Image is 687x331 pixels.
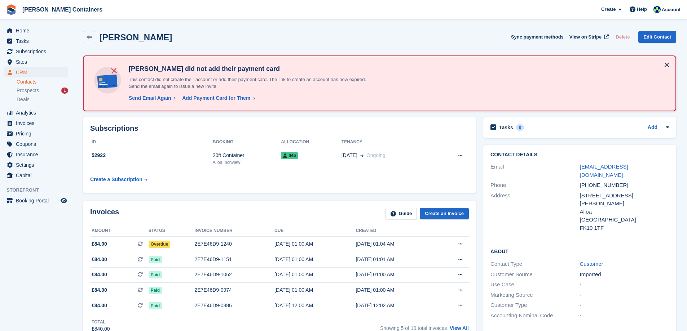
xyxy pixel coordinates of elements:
div: 2E7E46D9-1151 [194,256,274,263]
a: menu [4,118,68,128]
div: Customer Source [490,270,580,279]
a: menu [4,67,68,77]
th: Tenancy [342,137,436,148]
div: Send Email Again [129,94,171,102]
button: Delete [613,31,633,43]
p: This contact did not create their account or add their payment card. The link to create an accoun... [126,76,378,90]
span: [DATE] [342,152,357,159]
h2: Invoices [90,208,119,220]
span: Prospects [17,87,39,94]
a: Create an Invoice [420,208,469,220]
div: [STREET_ADDRESS][PERSON_NAME] [580,192,669,208]
span: Settings [16,160,59,170]
div: Total [92,319,110,325]
div: 1 [61,88,68,94]
a: Deals [17,96,68,103]
span: Paid [149,302,162,309]
span: Paid [149,271,162,278]
a: menu [4,160,68,170]
span: View on Stripe [569,33,602,41]
span: Subscriptions [16,46,59,57]
div: Address [490,192,580,232]
span: Account [662,6,681,13]
span: Overdue [149,241,171,248]
div: Accounting Nominal Code [490,312,580,320]
h2: [PERSON_NAME] [100,32,172,42]
th: Allocation [281,137,342,148]
img: Audra Whitelaw [653,6,661,13]
a: menu [4,57,68,67]
a: menu [4,26,68,36]
img: stora-icon-8386f47178a22dfd0bd8f6a31ec36ba5ce8667c1dd55bd0f319d3a0aa187defe.svg [6,4,17,15]
div: [GEOGRAPHIC_DATA] [580,216,669,224]
span: Insurance [16,149,59,160]
a: menu [4,46,68,57]
th: Status [149,225,195,237]
span: Create [601,6,616,13]
a: Add [648,124,657,132]
th: Created [356,225,437,237]
a: Contacts [17,79,68,85]
a: [PERSON_NAME] Containers [19,4,105,15]
div: - [580,291,669,299]
div: 0 [516,124,524,131]
div: [DATE] 12:02 AM [356,302,437,309]
span: £84.00 [92,256,107,263]
span: Pricing [16,129,59,139]
div: Customer Type [490,301,580,309]
a: View All [450,325,469,331]
h4: [PERSON_NAME] did not add their payment card [126,65,378,73]
th: Invoice number [194,225,274,237]
a: menu [4,139,68,149]
span: 046 [281,152,298,159]
div: - [580,312,669,320]
span: Invoices [16,118,59,128]
div: Contact Type [490,260,580,268]
span: Ongoing [366,152,386,158]
span: Booking Portal [16,196,59,206]
a: menu [4,108,68,118]
div: [DATE] 01:04 AM [356,240,437,248]
button: Sync payment methods [511,31,564,43]
span: Analytics [16,108,59,118]
a: Edit Contact [638,31,676,43]
a: Prospects 1 [17,87,68,94]
div: 2E7E46D9-0974 [194,286,274,294]
span: Coupons [16,139,59,149]
div: FK10 1TF [580,224,669,232]
div: [DATE] 01:00 AM [274,256,356,263]
span: Capital [16,170,59,180]
div: Use Case [490,281,580,289]
div: 52922 [90,152,213,159]
span: Home [16,26,59,36]
a: menu [4,149,68,160]
a: Preview store [60,196,68,205]
div: Create a Subscription [90,176,142,183]
div: [DATE] 01:00 AM [356,286,437,294]
a: menu [4,36,68,46]
div: Email [490,163,580,179]
div: [DATE] 01:00 AM [356,271,437,278]
img: no-card-linked-e7822e413c904bf8b177c4d89f31251c4716f9871600ec3ca5bfc59e148c83f4.svg [92,65,123,95]
span: £84.00 [92,286,107,294]
a: menu [4,129,68,139]
h2: Tasks [499,124,513,131]
span: Showing 5 of 10 total invoices [380,325,447,331]
div: Marketing Source [490,291,580,299]
div: [DATE] 01:00 AM [274,271,356,278]
span: Paid [149,256,162,263]
th: Amount [90,225,149,237]
a: Add Payment Card for Them [179,94,256,102]
div: - [580,281,669,289]
h2: About [490,247,669,255]
div: 20ft Container [213,152,281,159]
span: Tasks [16,36,59,46]
th: ID [90,137,213,148]
div: - [580,301,669,309]
span: £84.00 [92,302,107,309]
div: Phone [490,181,580,189]
div: [DATE] 01:00 AM [274,240,356,248]
span: £84.00 [92,271,107,278]
a: Customer [580,261,603,267]
a: Create a Subscription [90,173,147,186]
